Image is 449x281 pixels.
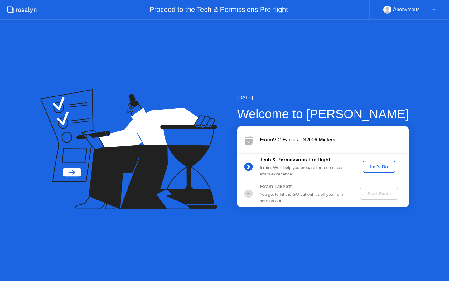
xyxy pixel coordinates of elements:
div: ▼ [432,6,436,14]
div: Anonymous [393,6,420,14]
div: VIC Eagles PN2006 Midterm [260,136,409,144]
div: [DATE] [237,94,409,101]
div: Welcome to [PERSON_NAME] [237,105,409,123]
button: Start Exam [360,188,398,200]
div: Let's Go [365,164,393,169]
b: 5 min [260,165,271,170]
button: Let's Go [363,161,395,173]
div: : We’ll help you prepare for a no-stress exam experience [260,165,350,177]
div: Start Exam [362,191,396,196]
div: You get to hit the GO button! It’s all you from here on out [260,191,350,204]
b: Tech & Permissions Pre-flight [260,157,330,162]
b: Exam Takeoff [260,184,292,189]
b: Exam [260,137,273,142]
